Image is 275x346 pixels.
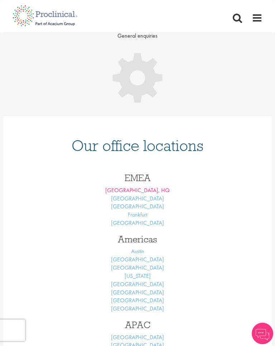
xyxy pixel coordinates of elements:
[111,289,164,296] a: [GEOGRAPHIC_DATA]
[128,211,147,218] a: Frankfurt
[111,195,164,202] a: [GEOGRAPHIC_DATA]
[111,297,164,304] a: [GEOGRAPHIC_DATA]
[111,219,164,227] a: [GEOGRAPHIC_DATA]
[111,256,164,263] a: [GEOGRAPHIC_DATA]
[14,173,261,183] h3: EMEA
[111,305,164,312] a: [GEOGRAPHIC_DATA]
[252,323,273,344] img: Chatbot
[14,138,261,153] h1: Our office locations
[111,264,164,271] a: [GEOGRAPHIC_DATA]
[131,247,144,255] a: Austin
[111,280,164,288] a: [GEOGRAPHIC_DATA]
[105,186,170,194] a: [GEOGRAPHIC_DATA], HQ
[111,333,164,341] a: [GEOGRAPHIC_DATA]
[14,234,261,244] h3: Americas
[111,203,164,210] a: [GEOGRAPHIC_DATA]
[125,272,151,280] a: [US_STATE]
[14,320,261,330] h3: APAC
